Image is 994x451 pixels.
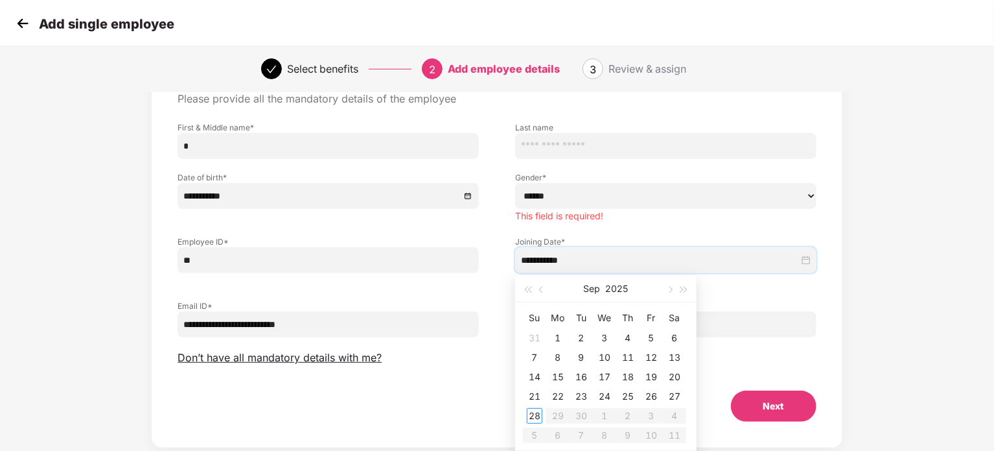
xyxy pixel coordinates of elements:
div: 22 [550,389,566,404]
div: 27 [667,389,682,404]
p: Add single employee [39,16,174,32]
button: Sep [584,276,601,302]
td: 2025-09-12 [640,348,663,367]
td: 2025-09-27 [663,387,686,406]
td: 2025-09-03 [593,328,616,348]
td: 2025-09-05 [640,328,663,348]
td: 2025-09-14 [523,367,546,387]
span: check [266,64,277,75]
div: 18 [620,369,636,385]
label: Joining Date [515,236,816,247]
td: 2025-09-04 [616,328,640,348]
td: 2025-08-31 [523,328,546,348]
div: 9 [573,350,589,365]
button: Next [731,391,816,422]
div: 4 [620,330,636,346]
td: 2025-09-07 [523,348,546,367]
th: Sa [663,308,686,328]
label: First & Middle name [178,122,479,133]
td: 2025-09-01 [546,328,570,348]
td: 2025-09-09 [570,348,593,367]
span: Don’t have all mandatory details with me? [178,351,382,365]
div: 11 [620,350,636,365]
div: 10 [597,350,612,365]
span: This field is required! [515,210,603,221]
th: Tu [570,308,593,328]
img: svg+xml;base64,PHN2ZyB4bWxucz0iaHR0cDovL3d3dy53My5vcmcvMjAwMC9zdmciIHdpZHRoPSIzMCIgaGVpZ2h0PSIzMC... [13,14,32,33]
label: Email ID [178,300,479,311]
td: 2025-09-24 [593,387,616,406]
td: 2025-09-18 [616,367,640,387]
th: We [593,308,616,328]
div: 3 [597,330,612,346]
th: Fr [640,308,663,328]
div: 20 [667,369,682,385]
td: 2025-09-06 [663,328,686,348]
td: 2025-09-22 [546,387,570,406]
td: 2025-09-21 [523,387,546,406]
div: 14 [527,369,542,385]
td: 2025-09-10 [593,348,616,367]
td: 2025-09-02 [570,328,593,348]
td: 2025-09-28 [523,406,546,426]
span: 2 [429,63,435,76]
div: 15 [550,369,566,385]
div: 25 [620,389,636,404]
div: 6 [667,330,682,346]
div: 23 [573,389,589,404]
label: Date of birth [178,172,479,183]
td: 2025-09-13 [663,348,686,367]
div: 26 [643,389,659,404]
div: Review & assign [608,58,686,79]
td: 2025-09-15 [546,367,570,387]
button: 2025 [606,276,629,302]
td: 2025-09-20 [663,367,686,387]
div: 24 [597,389,612,404]
div: 16 [573,369,589,385]
div: 19 [643,369,659,385]
td: 2025-09-19 [640,367,663,387]
div: 13 [667,350,682,365]
th: Mo [546,308,570,328]
td: 2025-09-11 [616,348,640,367]
div: 2 [573,330,589,346]
div: 17 [597,369,612,385]
label: Gender [515,172,816,183]
p: Please provide all the mandatory details of the employee [178,92,816,106]
div: 8 [550,350,566,365]
td: 2025-09-17 [593,367,616,387]
div: 1 [550,330,566,346]
div: 31 [527,330,542,346]
div: 5 [643,330,659,346]
td: 2025-09-23 [570,387,593,406]
div: Select benefits [287,58,358,79]
th: Su [523,308,546,328]
div: 7 [527,350,542,365]
th: Th [616,308,640,328]
div: Add employee details [448,58,560,79]
td: 2025-09-16 [570,367,593,387]
div: 28 [527,408,542,424]
td: 2025-09-26 [640,387,663,406]
span: This field is required! [515,274,603,286]
td: 2025-09-25 [616,387,640,406]
label: Last name [515,122,816,133]
div: 21 [527,389,542,404]
span: 3 [590,63,596,76]
div: 12 [643,350,659,365]
label: Employee ID [178,236,479,247]
td: 2025-09-08 [546,348,570,367]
